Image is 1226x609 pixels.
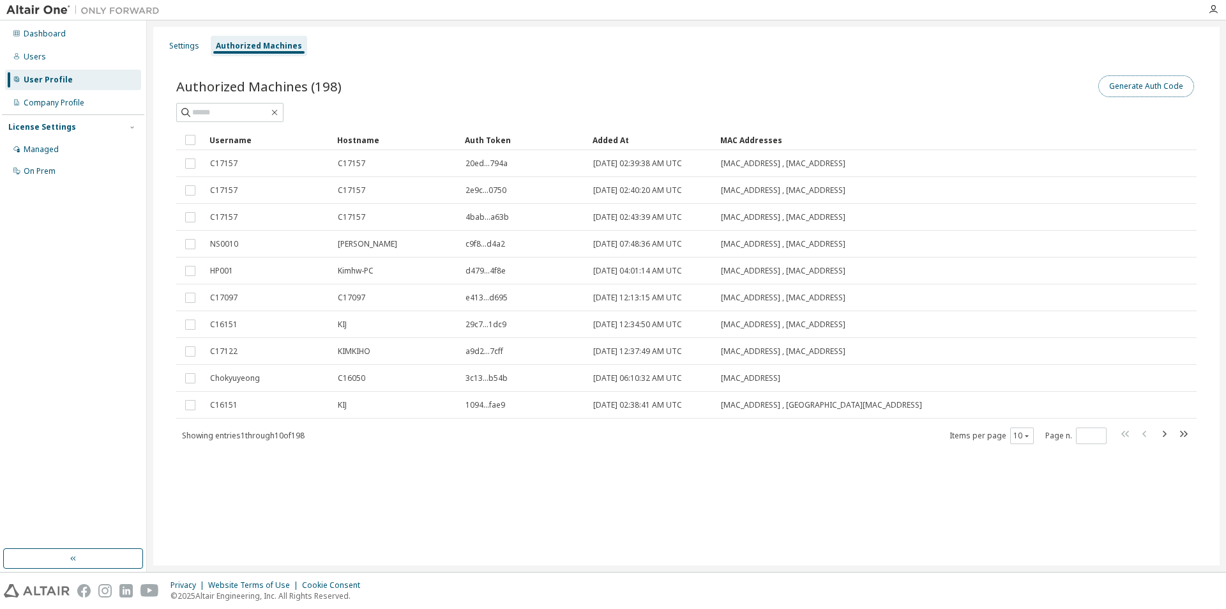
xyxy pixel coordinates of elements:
[593,373,682,383] span: [DATE] 06:10:32 AM UTC
[721,320,845,330] span: [MAC_ADDRESS] , [MAC_ADDRESS]
[593,212,682,222] span: [DATE] 02:43:39 AM UTC
[950,428,1034,444] span: Items per page
[465,373,508,383] span: 3c13...b54b
[721,239,845,249] span: [MAC_ADDRESS] , [MAC_ADDRESS]
[593,185,682,196] span: [DATE] 02:40:20 AM UTC
[338,320,347,330] span: KIJ
[721,212,845,222] span: [MAC_ADDRESS] , [MAC_ADDRESS]
[721,266,845,276] span: [MAC_ADDRESS] , [MAC_ADDRESS]
[465,266,506,276] span: d479...4f8e
[338,158,365,169] span: C17157
[593,130,710,150] div: Added At
[721,400,922,410] span: [MAC_ADDRESS] , [GEOGRAPHIC_DATA][MAC_ADDRESS]
[721,346,845,357] span: [MAC_ADDRESS] , [MAC_ADDRESS]
[169,41,199,51] div: Settings
[465,239,505,249] span: c9f8...d4a2
[593,320,682,330] span: [DATE] 12:34:50 AM UTC
[593,400,682,410] span: [DATE] 02:38:41 AM UTC
[210,293,238,303] span: C17097
[1013,431,1031,441] button: 10
[210,320,238,330] span: C16151
[338,239,397,249] span: [PERSON_NAME]
[170,580,208,590] div: Privacy
[593,293,682,303] span: [DATE] 12:13:15 AM UTC
[593,346,682,357] span: [DATE] 12:37:49 AM UTC
[24,52,46,62] div: Users
[208,580,302,590] div: Website Terms of Use
[210,346,238,357] span: C17122
[721,293,845,303] span: [MAC_ADDRESS] , [MAC_ADDRESS]
[465,158,508,169] span: 20ed...794a
[24,166,56,176] div: On Prem
[24,75,73,85] div: User Profile
[337,130,455,150] div: Hostname
[338,400,347,410] span: KIJ
[210,158,238,169] span: C17157
[465,185,506,196] span: 2e9c...0750
[176,77,342,95] span: Authorized Machines (198)
[465,212,509,222] span: 4bab...a63b
[210,239,238,249] span: NS0010
[338,185,365,196] span: C17157
[8,122,76,132] div: License Settings
[140,584,159,597] img: youtube.svg
[465,400,505,410] span: 1094...fae9
[465,293,508,303] span: e413...d695
[338,212,365,222] span: C17157
[216,41,302,51] div: Authorized Machines
[338,346,370,357] span: KIMKIHO
[77,584,91,597] img: facebook.svg
[24,98,84,108] div: Company Profile
[170,590,368,601] p: © 2025 Altair Engineering, Inc. All Rights Reserved.
[209,130,327,150] div: Username
[210,373,260,383] span: Chokyuyeong
[721,158,845,169] span: [MAC_ADDRESS] , [MAC_ADDRESS]
[302,580,368,590] div: Cookie Consent
[593,239,682,249] span: [DATE] 07:48:36 AM UTC
[210,212,238,222] span: C17157
[182,430,305,441] span: Showing entries 1 through 10 of 198
[465,320,506,330] span: 29c7...1dc9
[98,584,112,597] img: instagram.svg
[465,346,503,357] span: a9d2...7cff
[593,158,682,169] span: [DATE] 02:39:38 AM UTC
[338,266,374,276] span: Kimhw-PC
[1098,75,1194,97] button: Generate Auth Code
[4,584,70,597] img: altair_logo.svg
[6,4,166,17] img: Altair One
[721,185,845,196] span: [MAC_ADDRESS] , [MAC_ADDRESS]
[338,293,365,303] span: C17097
[24,29,66,39] div: Dashboard
[210,266,233,276] span: HP001
[210,400,238,410] span: C16151
[720,130,1063,150] div: MAC Addresses
[1045,428,1107,444] span: Page n.
[24,144,59,155] div: Managed
[465,130,582,150] div: Auth Token
[338,373,365,383] span: C16050
[119,584,133,597] img: linkedin.svg
[210,185,238,196] span: C17157
[721,373,780,383] span: [MAC_ADDRESS]
[593,266,682,276] span: [DATE] 04:01:14 AM UTC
